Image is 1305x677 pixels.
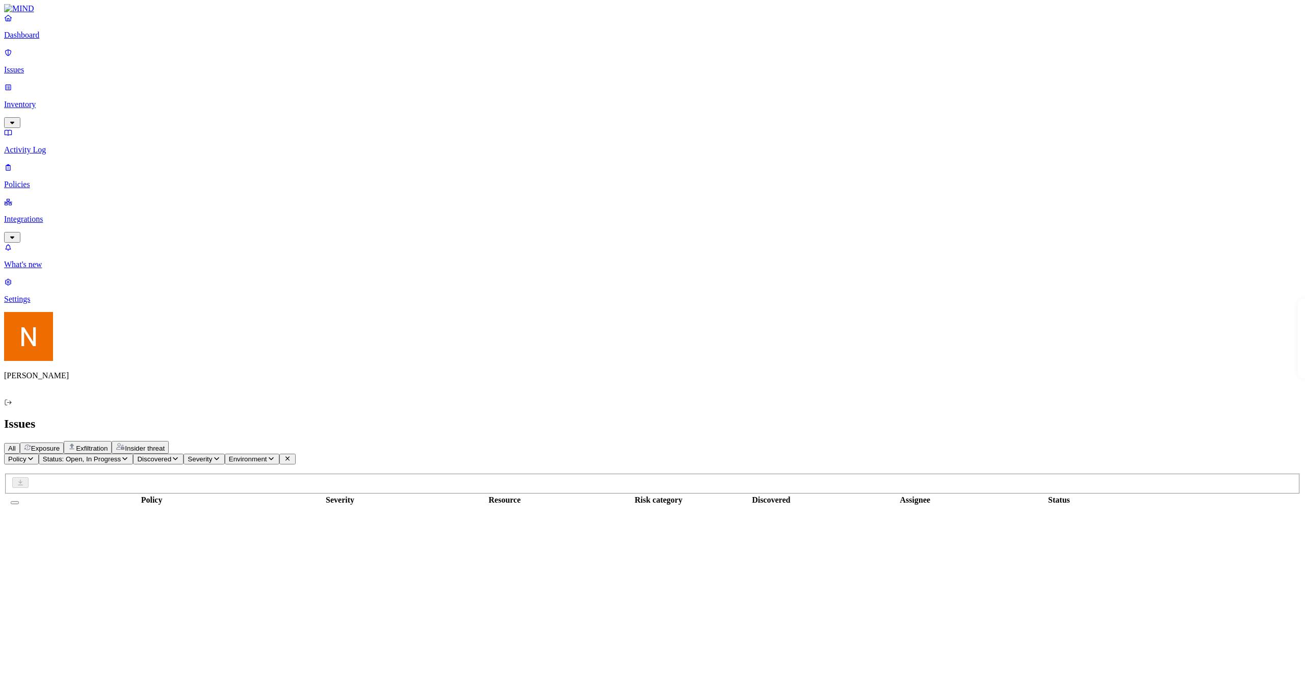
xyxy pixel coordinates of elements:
[279,496,401,505] div: Severity
[4,48,1301,74] a: Issues
[229,455,267,463] span: Environment
[4,277,1301,304] a: Settings
[4,371,1301,380] p: [PERSON_NAME]
[8,455,27,463] span: Policy
[4,31,1301,40] p: Dashboard
[609,496,709,505] div: Risk category
[31,445,60,452] span: Exposure
[4,163,1301,189] a: Policies
[711,496,832,505] div: Discovered
[4,295,1301,304] p: Settings
[4,4,1301,13] a: MIND
[4,197,1301,241] a: Integrations
[4,100,1301,109] p: Inventory
[4,215,1301,224] p: Integrations
[137,455,171,463] span: Discovered
[4,312,53,361] img: Nitai Mishary
[11,501,19,504] button: Select all
[43,455,121,463] span: Status: Open, In Progress
[4,128,1301,154] a: Activity Log
[4,145,1301,154] p: Activity Log
[4,417,1301,431] h2: Issues
[4,260,1301,269] p: What's new
[4,13,1301,40] a: Dashboard
[834,496,997,505] div: Assignee
[403,496,607,505] div: Resource
[76,445,108,452] span: Exfiltration
[8,445,16,452] span: All
[4,243,1301,269] a: What's new
[188,455,212,463] span: Severity
[4,180,1301,189] p: Policies
[125,445,165,452] span: Insider threat
[4,4,34,13] img: MIND
[26,496,277,505] div: Policy
[4,83,1301,126] a: Inventory
[4,65,1301,74] p: Issues
[998,496,1119,505] div: Status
